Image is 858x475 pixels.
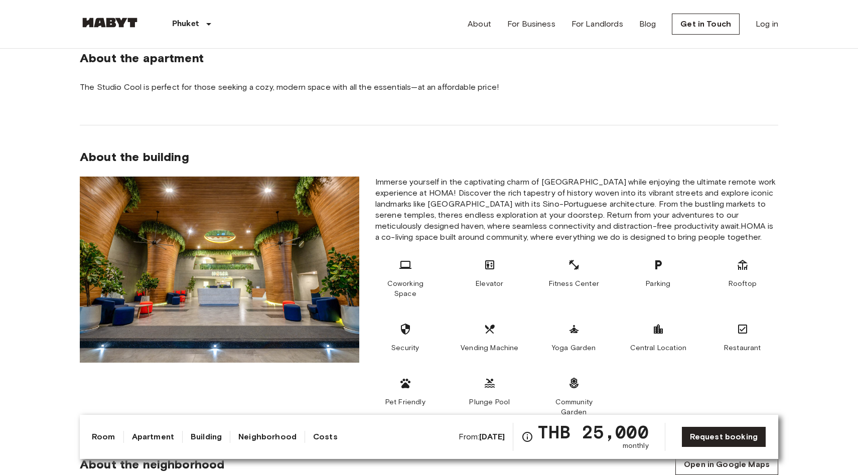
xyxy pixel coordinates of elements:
[92,431,115,443] a: Room
[672,14,740,35] a: Get in Touch
[630,343,686,353] span: Central Location
[191,431,222,443] a: Building
[479,432,505,441] b: [DATE]
[544,397,604,417] span: Community Garden
[507,18,555,30] a: For Business
[469,397,510,407] span: Plunge Pool
[571,18,623,30] a: For Landlords
[461,343,518,353] span: Vending Machine
[80,82,778,93] span: The Studio Cool is perfect for those seeking a cozy, modern space with all the essentials—at an a...
[391,343,419,353] span: Security
[172,18,199,30] p: Phuket
[476,279,503,289] span: Elevator
[375,177,778,243] span: Immerse yourself in the captivating charm of [GEOGRAPHIC_DATA] while enjoying the ultimate remote...
[646,279,670,289] span: Parking
[238,431,297,443] a: Neighborhood
[639,18,656,30] a: Blog
[521,431,533,443] svg: Check cost overview for full price breakdown. Please note that discounts apply to new joiners onl...
[80,51,204,66] span: About the apartment
[729,279,757,289] span: Rooftop
[132,431,174,443] a: Apartment
[385,397,425,407] span: Pet Friendly
[80,149,189,165] span: About the building
[80,457,224,472] span: About the neighborhood
[724,343,761,353] span: Restaurant
[675,454,778,475] a: Open in Google Maps
[756,18,778,30] a: Log in
[459,431,505,442] span: From:
[552,343,596,353] span: Yoga Garden
[623,441,649,451] span: monthly
[468,18,491,30] a: About
[537,423,649,441] span: THB 25,000
[549,279,599,289] span: Fitness Center
[375,279,436,299] span: Coworking Space
[80,177,359,363] img: Placeholder image
[313,431,338,443] a: Costs
[80,18,140,28] img: Habyt
[681,426,766,447] a: Request booking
